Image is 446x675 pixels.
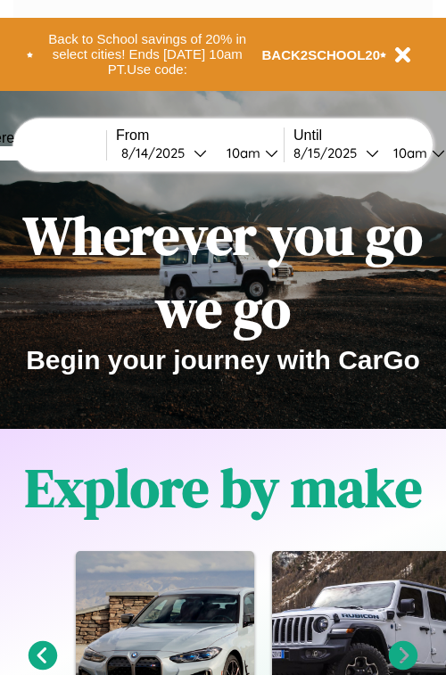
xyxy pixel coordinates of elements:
div: 8 / 15 / 2025 [293,144,366,161]
label: From [116,128,284,144]
button: 8/14/2025 [116,144,212,162]
div: 10am [384,144,432,161]
b: BACK2SCHOOL20 [262,47,381,62]
button: Back to School savings of 20% in select cities! Ends [DATE] 10am PT.Use code: [33,27,262,82]
button: 10am [212,144,284,162]
div: 10am [218,144,265,161]
div: 8 / 14 / 2025 [121,144,194,161]
h1: Explore by make [25,451,422,524]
